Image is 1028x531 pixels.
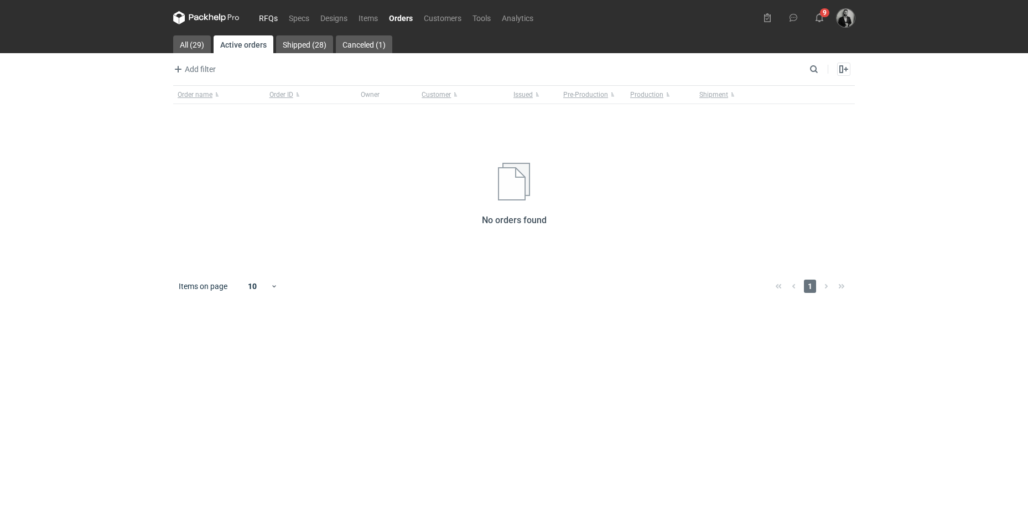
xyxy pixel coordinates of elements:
a: Items [353,11,383,24]
a: Designs [315,11,353,24]
a: Analytics [496,11,539,24]
img: Dragan Čivčić [837,9,855,27]
a: RFQs [253,11,283,24]
button: Add filter [171,63,216,76]
span: Add filter [172,63,216,76]
span: 1 [804,280,816,293]
div: 10 [235,279,271,294]
h2: No orders found [482,214,547,227]
span: Items on page [179,281,227,292]
a: Canceled (1) [336,35,392,53]
a: Specs [283,11,315,24]
a: All (29) [173,35,211,53]
a: Orders [383,11,418,24]
svg: Packhelp Pro [173,11,240,24]
a: Shipped (28) [276,35,333,53]
a: Customers [418,11,467,24]
a: Active orders [214,35,273,53]
button: 9 [811,9,828,27]
a: Tools [467,11,496,24]
input: Search [807,63,843,76]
